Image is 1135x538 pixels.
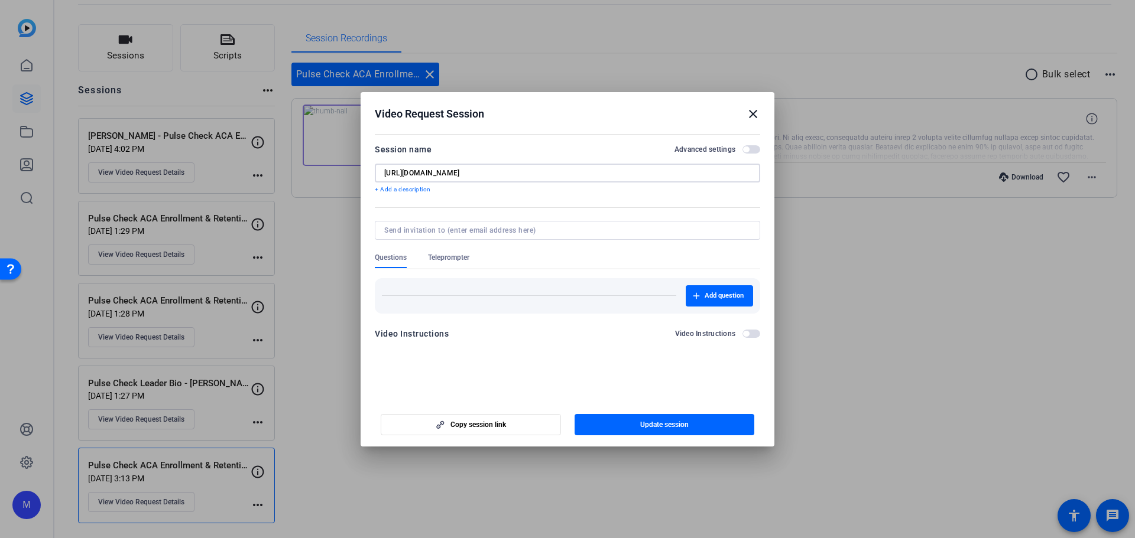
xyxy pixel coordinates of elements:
span: Add question [705,291,744,301]
button: Update session [575,414,755,435]
input: Enter Session Name [384,168,751,178]
input: Send invitation to (enter email address here) [384,226,746,235]
h2: Video Instructions [675,329,736,338]
div: Session name [375,142,432,156]
span: Copy session link [450,420,506,429]
p: + Add a description [375,185,760,194]
span: Update session [640,420,689,429]
button: Copy session link [381,414,561,435]
div: Video Instructions [375,327,449,341]
h2: Advanced settings [674,145,735,154]
button: Add question [686,285,753,307]
div: Video Request Session [375,107,760,121]
mat-icon: close [746,107,760,121]
span: Questions [375,253,407,262]
span: Teleprompter [428,253,469,262]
